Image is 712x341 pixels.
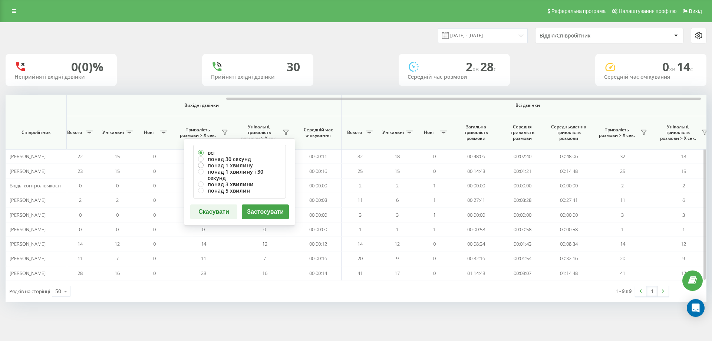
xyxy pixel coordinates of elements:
span: 0 [79,226,82,233]
td: 00:00:16 [295,251,342,266]
span: [PERSON_NAME] [10,270,46,276]
span: 12 [681,240,686,247]
td: 00:00:16 [295,164,342,178]
span: 1 [433,182,436,189]
span: 1 [621,226,624,233]
span: 25 [620,168,625,174]
span: 2 [116,197,119,203]
span: 1 [359,226,362,233]
td: 01:14:48 [453,266,499,281]
span: 0 [202,226,205,233]
label: всі [198,150,281,156]
td: 00:00:58 [453,222,499,237]
td: 00:27:41 [453,193,499,207]
td: 00:03:28 [499,193,545,207]
span: 0 [153,168,156,174]
span: 2 [621,182,624,189]
td: 00:00:11 [295,149,342,164]
span: Вихідні дзвінки [79,102,324,108]
span: 1 [433,197,436,203]
td: 01:14:48 [545,266,592,281]
span: 28 [480,59,497,75]
span: [PERSON_NAME] [10,168,46,174]
td: 00:08:34 [453,237,499,251]
span: Рядків на сторінці [9,288,50,295]
span: 14 [78,240,83,247]
td: 00:00:00 [295,178,342,193]
span: 7 [263,255,266,262]
span: 0 [433,153,436,160]
span: 12 [395,240,400,247]
td: 00:00:08 [295,193,342,207]
a: 1 [646,286,657,296]
span: 12 [115,240,120,247]
span: 11 [201,255,206,262]
td: 00:27:41 [545,193,592,207]
span: 18 [395,153,400,160]
td: 00:00:00 [545,207,592,222]
div: 1 - 9 з 9 [616,287,632,295]
span: 2 [396,182,399,189]
td: 00:01:21 [499,164,545,178]
span: Середньоденна тривалість розмови [551,124,586,141]
span: 11 [78,255,83,262]
span: 14 [357,240,363,247]
td: 00:08:34 [545,237,592,251]
td: 00:00:58 [499,222,545,237]
span: 32 [357,153,363,160]
span: 22 [78,153,83,160]
span: Налаштування профілю [619,8,676,14]
span: 2 [79,197,82,203]
span: c [690,65,693,73]
td: 00:00:12 [295,237,342,251]
span: 2 [359,182,362,189]
span: 28 [78,270,83,276]
td: 00:02:40 [499,149,545,164]
span: 11 [357,197,363,203]
span: 7 [116,255,119,262]
td: 00:00:00 [295,222,342,237]
span: 41 [620,270,625,276]
td: 00:00:00 [295,207,342,222]
span: Тривалість розмови > Х сек. [596,127,638,138]
span: 25 [357,168,363,174]
span: 15 [681,168,686,174]
div: 30 [287,60,300,74]
span: 14 [677,59,693,75]
span: 17 [395,270,400,276]
td: 00:00:58 [545,222,592,237]
span: [PERSON_NAME] [10,240,46,247]
span: Унікальні, тривалість розмови > Х сек. [238,124,280,141]
span: 41 [357,270,363,276]
span: 6 [396,197,399,203]
td: 00:00:00 [453,178,499,193]
span: 1 [682,226,685,233]
td: 00:14:48 [453,164,499,178]
span: [PERSON_NAME] [10,153,46,160]
span: 0 [153,226,156,233]
span: [PERSON_NAME] [10,197,46,203]
span: Нові [419,129,438,135]
label: понад 1 хвилину [198,162,281,168]
span: 0 [153,153,156,160]
span: 0 [433,168,436,174]
div: Прийняті вхідні дзвінки [211,74,304,80]
td: 00:00:14 [295,266,342,281]
span: Тривалість розмови > Х сек. [177,127,219,138]
button: Застосувати [242,204,289,219]
span: 3 [682,212,685,218]
span: 9 [396,255,399,262]
span: 1 [396,226,399,233]
span: 0 [116,182,119,189]
label: понад 3 хвилини [198,181,281,187]
span: 15 [395,168,400,174]
td: 00:48:06 [453,149,499,164]
span: Нові [139,129,158,135]
span: 0 [116,212,119,218]
span: 0 [153,212,156,218]
span: 3 [359,212,362,218]
span: Вихід [689,8,702,14]
span: 0 [263,226,266,233]
span: 23 [78,168,83,174]
span: 6 [682,197,685,203]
